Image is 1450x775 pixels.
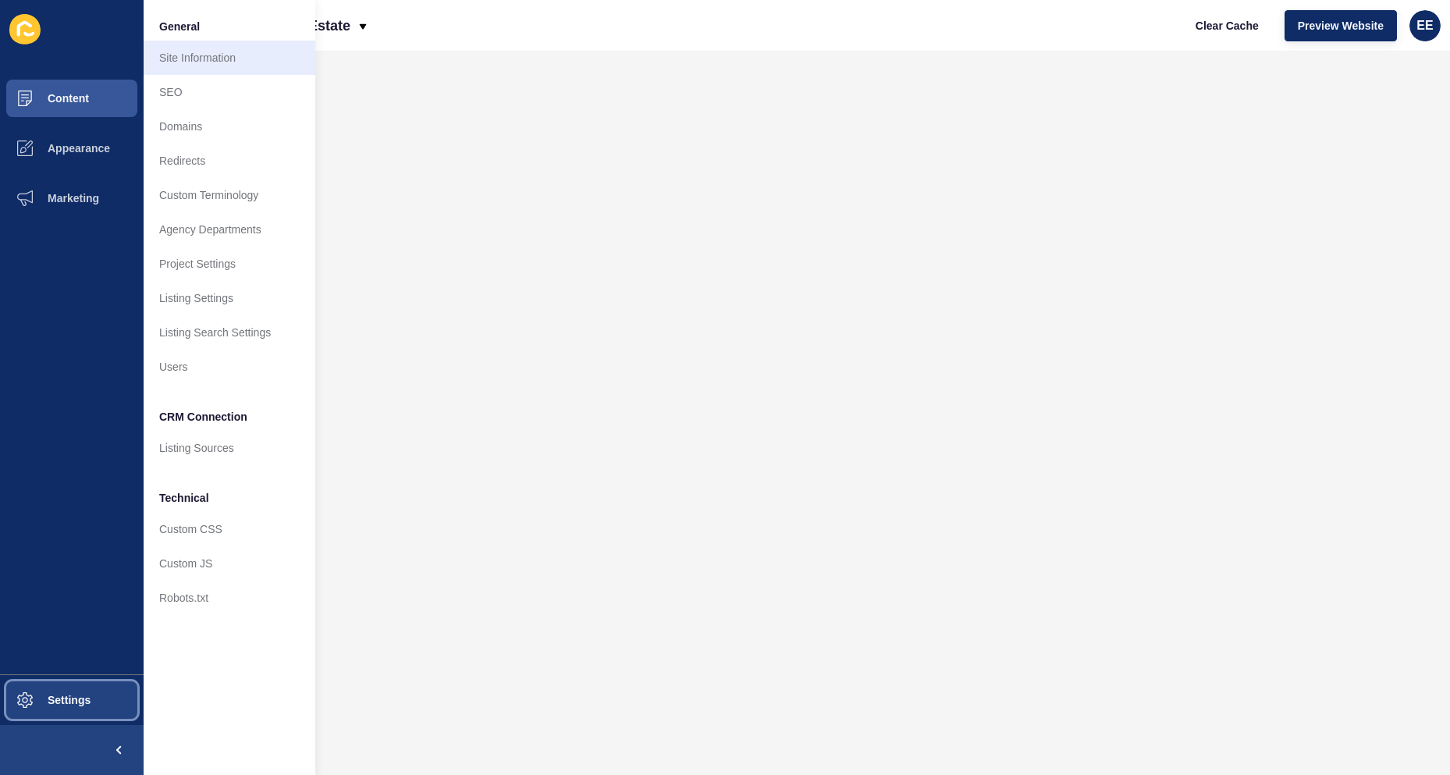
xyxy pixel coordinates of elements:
a: SEO [144,75,315,109]
span: General [159,19,200,34]
a: Listing Sources [144,431,315,465]
button: Clear Cache [1182,10,1272,41]
button: Preview Website [1285,10,1397,41]
a: Robots.txt [144,581,315,615]
a: Listing Settings [144,281,315,315]
span: Technical [159,490,209,506]
a: Custom CSS [144,512,315,546]
span: Preview Website [1298,18,1384,34]
a: Users [144,350,315,384]
span: CRM Connection [159,409,247,425]
span: EE [1416,18,1433,34]
span: Clear Cache [1196,18,1259,34]
a: Site Information [144,41,315,75]
a: Agency Departments [144,212,315,247]
a: Redirects [144,144,315,178]
a: Listing Search Settings [144,315,315,350]
a: Domains [144,109,315,144]
a: Custom Terminology [144,178,315,212]
a: Project Settings [144,247,315,281]
a: Custom JS [144,546,315,581]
